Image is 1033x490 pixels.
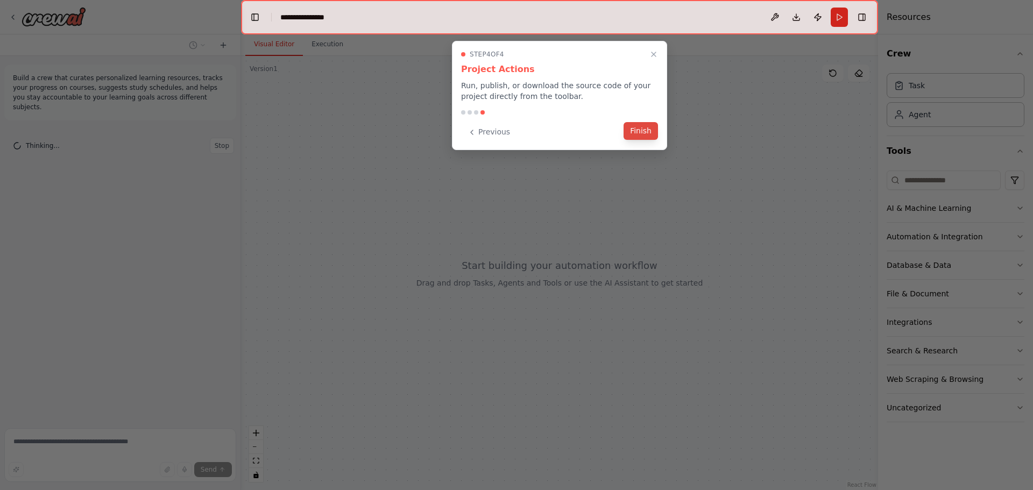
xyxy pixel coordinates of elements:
[647,48,660,61] button: Close walkthrough
[461,80,658,102] p: Run, publish, or download the source code of your project directly from the toolbar.
[470,50,504,59] span: Step 4 of 4
[624,122,658,140] button: Finish
[461,63,658,76] h3: Project Actions
[461,123,516,141] button: Previous
[247,10,263,25] button: Hide left sidebar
